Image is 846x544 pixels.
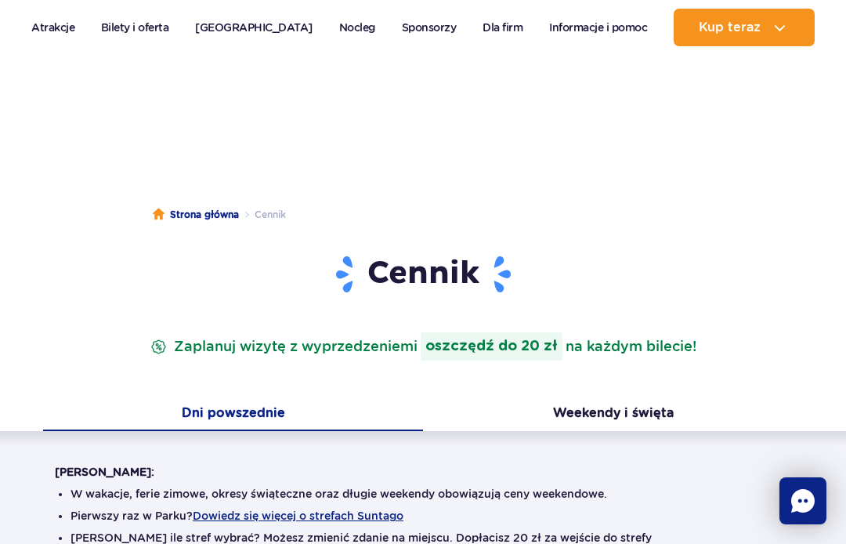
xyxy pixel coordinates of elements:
[43,398,423,431] button: Dni powszednie
[31,9,74,46] a: Atrakcje
[239,207,286,223] li: Cennik
[674,9,815,46] button: Kup teraz
[70,486,775,502] li: W wakacje, ferie zimowe, okresy świąteczne oraz długie weekendy obowiązują ceny weekendowe.
[483,9,522,46] a: Dla firm
[101,9,169,46] a: Bilety i oferta
[423,398,803,431] button: Weekendy i święta
[70,508,775,524] li: Pierwszy raz w Parku?
[339,9,375,46] a: Nocleg
[55,254,791,295] h1: Cennik
[421,332,562,361] strong: oszczędź do 20 zł
[55,466,154,478] strong: [PERSON_NAME]:
[193,510,403,522] button: Dowiedz się więcej o strefach Suntago
[153,207,239,223] a: Strona główna
[699,20,761,34] span: Kup teraz
[402,9,457,46] a: Sponsorzy
[549,9,647,46] a: Informacje i pomoc
[195,9,313,46] a: [GEOGRAPHIC_DATA]
[779,477,826,524] div: Chat
[147,332,700,361] p: Zaplanuj wizytę z wyprzedzeniem na każdym bilecie!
